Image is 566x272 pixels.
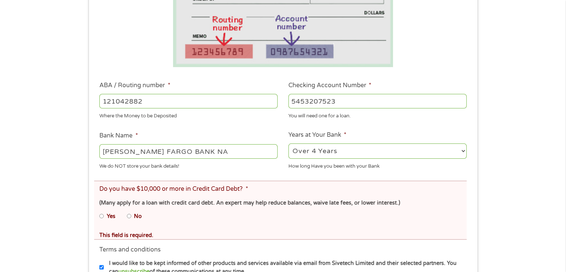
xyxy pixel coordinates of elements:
label: Yes [107,212,115,221]
label: Do you have $10,000 or more in Credit Card Debt? [99,185,248,193]
div: This field is required. [99,231,461,240]
label: Checking Account Number [288,82,371,89]
div: You will need one for a loan. [288,110,467,120]
label: No [134,212,142,221]
input: 345634636 [288,94,467,108]
div: We do NOT store your bank details! [99,160,278,170]
label: Years at Your Bank [288,131,346,139]
input: 263177916 [99,94,278,108]
label: Terms and conditions [99,246,161,254]
div: How long Have you been with your Bank [288,160,467,170]
div: Where the Money to be Deposited [99,110,278,120]
label: ABA / Routing number [99,82,170,89]
label: Bank Name [99,132,138,140]
div: (Many apply for a loan with credit card debt. An expert may help reduce balances, waive late fees... [99,199,461,207]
